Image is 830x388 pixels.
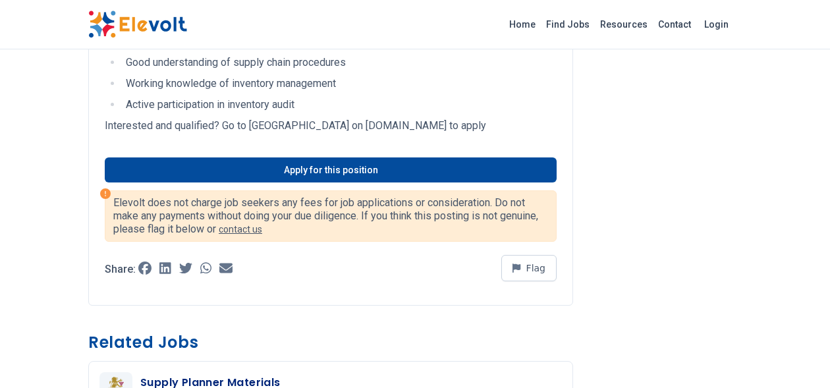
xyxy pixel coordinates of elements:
[122,55,557,70] li: Good understanding of supply chain procedures
[764,325,830,388] iframe: Chat Widget
[105,157,557,182] a: Apply for this position
[501,255,557,281] button: Flag
[113,196,548,236] p: Elevolt does not charge job seekers any fees for job applications or consideration. Do not make a...
[122,97,557,113] li: Active participation in inventory audit
[88,11,187,38] img: Elevolt
[219,224,262,235] a: contact us
[122,76,557,92] li: Working knowledge of inventory management
[653,14,696,35] a: Contact
[105,118,557,134] p: Interested and qualified? Go to [GEOGRAPHIC_DATA] on [DOMAIN_NAME] to apply
[105,264,136,275] p: Share:
[504,14,541,35] a: Home
[696,11,736,38] a: Login
[595,14,653,35] a: Resources
[88,332,573,353] h3: Related Jobs
[541,14,595,35] a: Find Jobs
